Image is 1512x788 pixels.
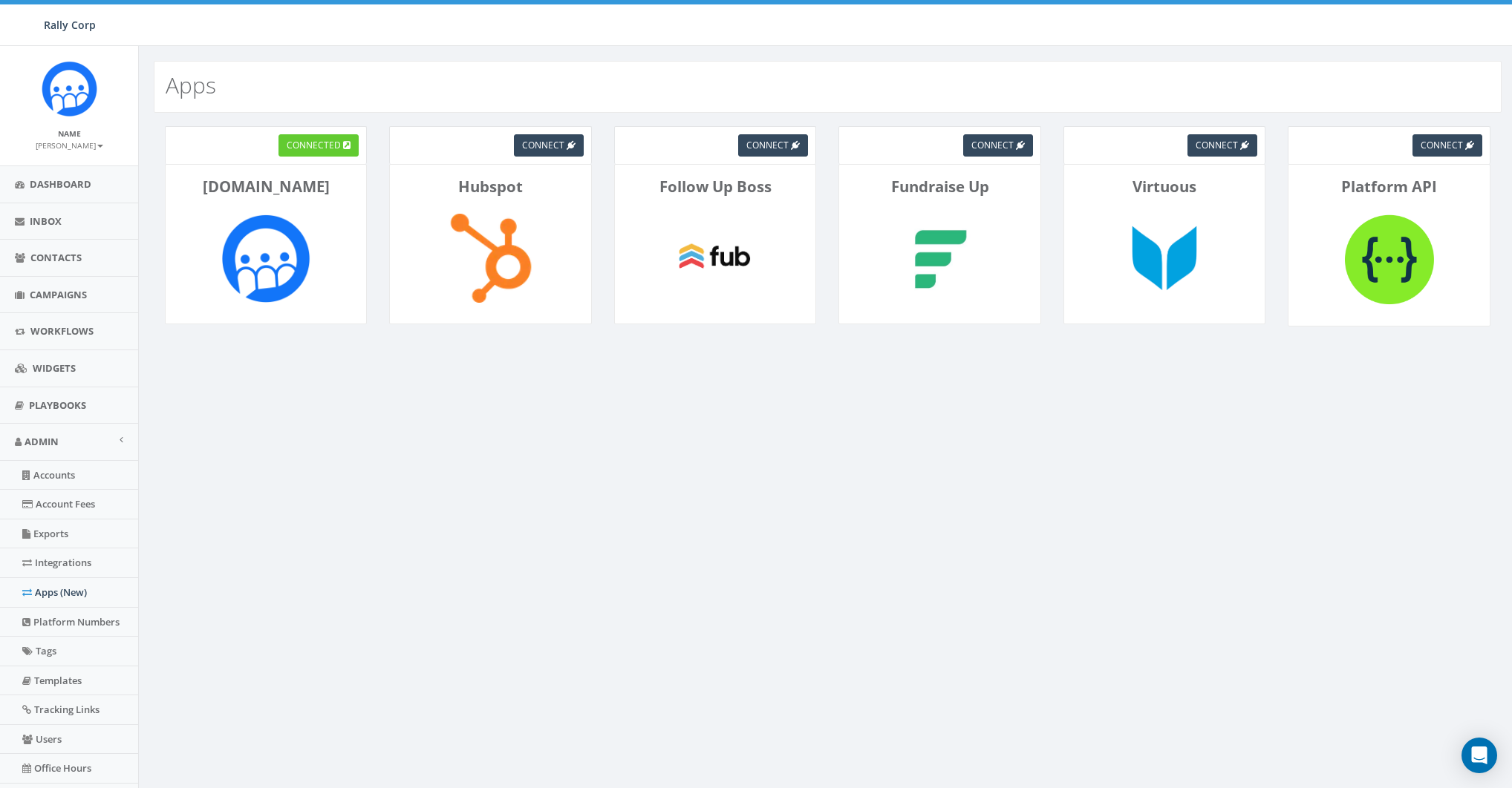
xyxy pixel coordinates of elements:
a: [PERSON_NAME] [36,138,103,151]
img: Hubspot-logo [437,205,544,312]
h2: Apps [166,73,216,97]
img: Follow Up Boss-logo [662,205,769,312]
img: Platform API-logo [1336,205,1443,315]
img: Rally.so-logo [212,205,319,312]
span: Workflows [30,324,94,338]
p: Virtuous [1075,176,1254,197]
a: connect [1187,134,1257,157]
small: [PERSON_NAME] [36,140,103,151]
span: connect [1196,139,1238,151]
span: Admin [25,435,59,448]
small: Name [58,128,81,139]
span: Rally Corp [44,18,96,32]
p: Fundraise Up [850,176,1029,197]
span: connected [287,139,341,151]
img: Fundraise Up-logo [887,205,994,312]
p: Hubspot [401,176,579,197]
img: Icon_1.png [42,61,97,116]
a: connect [738,134,808,157]
span: Dashboard [30,177,91,191]
span: Campaigns [30,288,87,301]
a: connect [1412,134,1482,157]
span: connect [971,139,1014,151]
span: connect [746,139,789,151]
span: Widgets [33,361,76,375]
span: connect [1421,139,1463,151]
span: Contacts [30,251,82,264]
span: connect [522,139,564,151]
div: Open Intercom Messenger [1462,738,1497,773]
a: connect [514,134,584,157]
span: Playbooks [29,398,86,412]
img: Virtuous-logo [1111,205,1218,312]
p: [DOMAIN_NAME] [177,176,355,197]
a: connected [278,134,359,157]
p: Platform API [1300,176,1478,197]
p: Follow Up Boss [626,176,804,197]
a: connect [963,134,1033,157]
span: Inbox [30,214,62,228]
